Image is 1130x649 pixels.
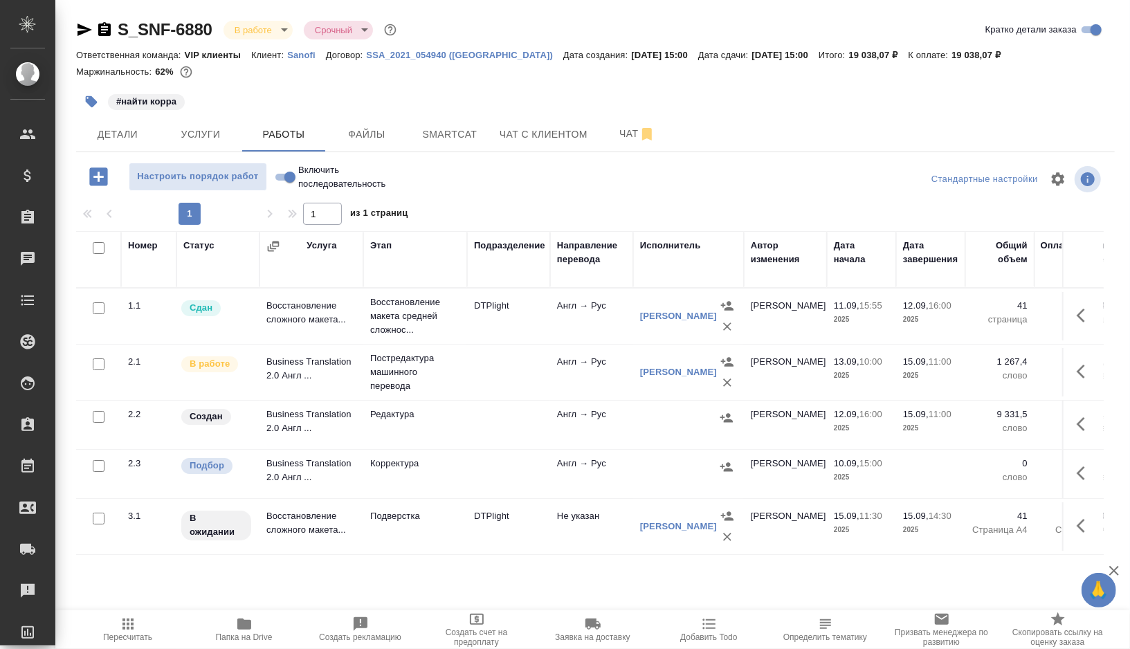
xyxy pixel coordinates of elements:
[180,355,253,374] div: Исполнитель выполняет работу
[892,628,992,647] span: Призвать менеджера по развитию
[640,367,717,377] a: [PERSON_NAME]
[185,50,251,60] p: VIP клиенты
[287,50,326,60] p: Sanofi
[972,470,1028,484] p: слово
[550,502,633,551] td: Не указан
[128,239,158,253] div: Номер
[744,450,827,498] td: [PERSON_NAME]
[251,50,287,60] p: Клиент:
[717,316,738,337] button: Удалить
[1041,355,1111,369] p: 1 267,4
[107,95,186,107] span: найти корра
[639,126,655,143] svg: Отписаться
[1041,239,1111,266] div: Оплачиваемый объем
[118,20,212,39] a: S_SNF-6880
[884,610,1000,649] button: Призвать менеджера по развитию
[180,509,253,542] div: Исполнитель назначен, приступать к работе пока рано
[304,21,373,39] div: В работе
[717,527,738,547] button: Удалить
[1008,628,1108,647] span: Скопировать ссылку на оценку заказа
[550,292,633,340] td: Англ → Рус
[302,610,419,649] button: Создать рекламацию
[230,24,276,36] button: В работе
[370,457,460,470] p: Корректура
[834,313,889,327] p: 2025
[972,421,1028,435] p: слово
[311,24,356,36] button: Срочный
[370,408,460,421] p: Редактура
[1041,313,1111,327] p: страница
[370,295,460,337] p: Восстановление макета средней сложнос...
[128,299,170,313] div: 1.1
[1041,509,1111,523] p: 41
[903,511,929,521] p: 15.09,
[190,357,230,371] p: В работе
[334,126,400,143] span: Файлы
[929,300,951,311] p: 16:00
[972,313,1028,327] p: страница
[929,511,951,521] p: 14:30
[1041,470,1111,484] p: слово
[859,458,882,468] p: 15:00
[751,239,820,266] div: Автор изменения
[859,409,882,419] p: 16:00
[1087,576,1111,605] span: 🙏
[1082,573,1116,607] button: 🙏
[186,610,302,649] button: Папка на Drive
[859,511,882,521] p: 11:30
[128,355,170,369] div: 2.1
[128,509,170,523] div: 3.1
[427,628,527,647] span: Создать счет на предоплату
[972,369,1028,383] p: слово
[180,457,253,475] div: Можно подбирать исполнителей
[951,50,1011,60] p: 19 038,07 ₽
[366,50,563,60] p: SSA_2021_054940 ([GEOGRAPHIC_DATA])
[76,86,107,117] button: Добавить тэг
[834,369,889,383] p: 2025
[834,523,889,537] p: 2025
[190,511,243,539] p: В ожидании
[717,506,738,527] button: Назначить
[909,50,952,60] p: К оплате:
[370,509,460,523] p: Подверстка
[783,632,867,642] span: Определить тематику
[259,450,363,498] td: Business Translation 2.0 Англ ...
[859,356,882,367] p: 10:00
[500,126,587,143] span: Чат с клиентом
[751,50,819,60] p: [DATE] 15:00
[190,410,223,423] p: Создан
[717,351,738,372] button: Назначить
[903,369,958,383] p: 2025
[1041,408,1111,421] p: 9 331,5
[80,163,118,191] button: Добавить работу
[834,409,859,419] p: 12.09,
[640,311,717,321] a: [PERSON_NAME]
[834,511,859,521] p: 15.09,
[903,313,958,327] p: 2025
[1041,457,1111,470] p: 0
[929,356,951,367] p: 11:00
[224,21,293,39] div: В работе
[190,459,224,473] p: Подбор
[128,457,170,470] div: 2.3
[419,610,535,649] button: Создать счет на предоплату
[381,21,399,39] button: Доп статусы указывают на важность/срочность заказа
[972,408,1028,421] p: 9 331,5
[972,239,1028,266] div: Общий объем
[834,300,859,311] p: 11.09,
[834,470,889,484] p: 2025
[631,50,698,60] p: [DATE] 15:00
[985,23,1077,37] span: Кратко детали заказа
[744,348,827,396] td: [PERSON_NAME]
[417,126,483,143] span: Smartcat
[698,50,751,60] p: Дата сдачи:
[116,95,176,109] p: #найти корра
[287,48,326,60] a: Sanofi
[903,409,929,419] p: 15.09,
[651,610,767,649] button: Добавить Todo
[467,292,550,340] td: DTPlight
[640,239,701,253] div: Исполнитель
[834,356,859,367] p: 13.09,
[849,50,909,60] p: 19 038,07 ₽
[767,610,884,649] button: Определить тематику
